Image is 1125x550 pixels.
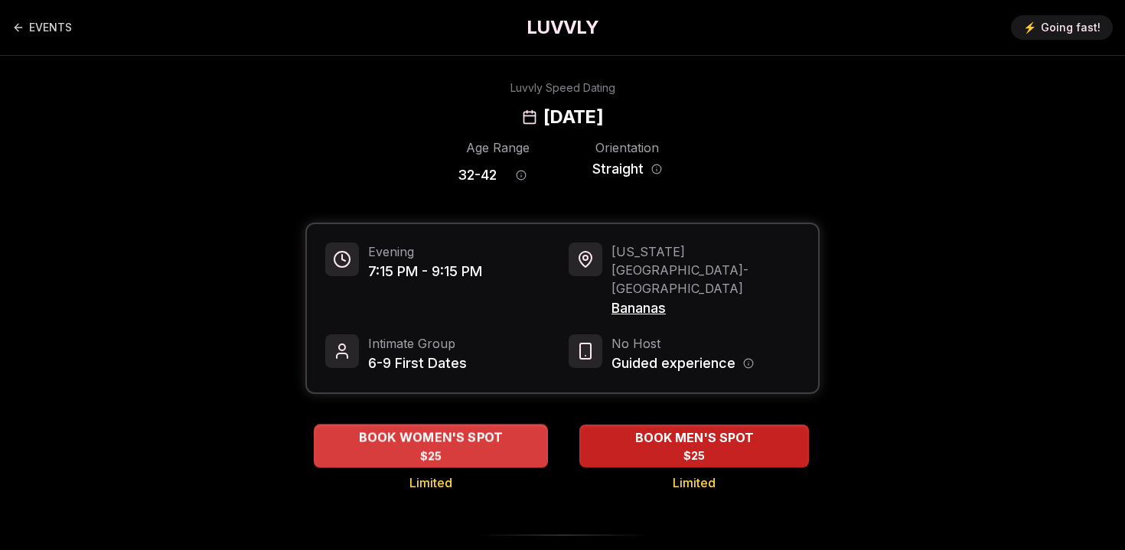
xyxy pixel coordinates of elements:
[356,428,507,447] span: BOOK WOMEN'S SPOT
[409,474,452,492] span: Limited
[579,425,809,467] button: BOOK MEN'S SPOT - Limited
[543,105,603,129] h2: [DATE]
[458,164,497,186] span: 32 - 42
[368,353,467,374] span: 6-9 First Dates
[587,138,667,157] div: Orientation
[651,164,662,174] button: Orientation information
[743,358,754,369] button: Host information
[673,474,716,492] span: Limited
[611,334,754,353] span: No Host
[611,353,735,374] span: Guided experience
[12,12,72,43] a: Back to events
[368,242,482,261] span: Evening
[314,424,548,467] button: BOOK WOMEN'S SPOT - Limited
[368,334,467,353] span: Intimate Group
[611,298,800,319] span: Bananas
[420,448,442,464] span: $25
[683,448,705,464] span: $25
[1023,20,1036,35] span: ⚡️
[458,138,538,157] div: Age Range
[592,158,644,180] span: Straight
[611,242,800,298] span: [US_STATE][GEOGRAPHIC_DATA] - [GEOGRAPHIC_DATA]
[368,261,482,282] span: 7:15 PM - 9:15 PM
[504,158,538,192] button: Age range information
[632,428,757,447] span: BOOK MEN'S SPOT
[527,15,598,40] a: LUVVLY
[1041,20,1101,35] span: Going fast!
[510,80,615,96] div: Luvvly Speed Dating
